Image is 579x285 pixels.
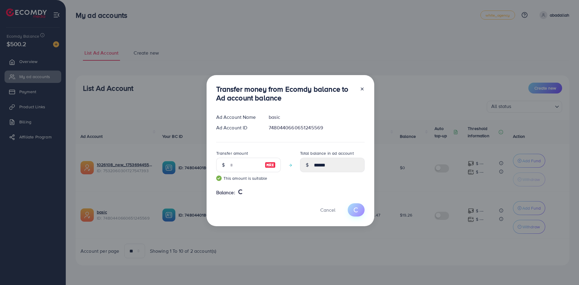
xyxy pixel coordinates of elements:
[265,161,276,169] img: image
[216,85,355,102] h3: Transfer money from Ecomdy balance to Ad account balance
[216,150,248,156] label: Transfer amount
[313,203,343,216] button: Cancel
[264,124,369,131] div: 7480440660651245569
[216,176,222,181] img: guide
[211,124,264,131] div: Ad Account ID
[216,175,281,181] small: This amount is suitable
[300,150,354,156] label: Total balance in ad account
[216,189,235,196] span: Balance:
[320,207,335,213] span: Cancel
[553,258,574,280] iframe: Chat
[211,114,264,121] div: Ad Account Name
[264,114,369,121] div: basic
